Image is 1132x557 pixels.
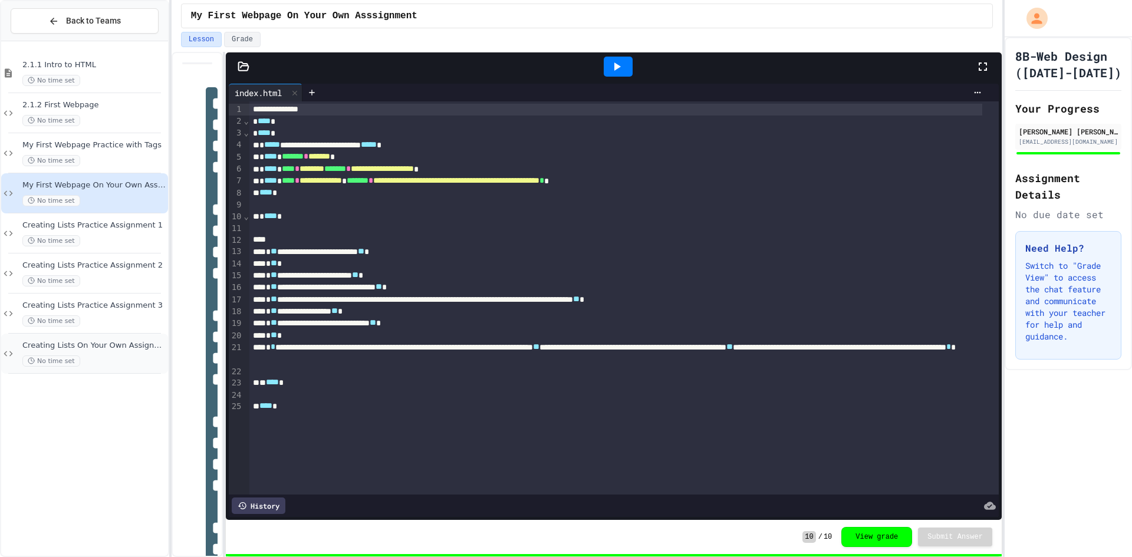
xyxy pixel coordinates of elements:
[824,532,832,542] span: 10
[243,116,249,126] span: Fold line
[229,163,243,175] div: 6
[1015,207,1121,222] div: No due date set
[229,104,243,116] div: 1
[22,341,166,351] span: Creating Lists On Your Own Assignment
[229,151,243,163] div: 5
[229,87,288,99] div: index.html
[1015,170,1121,203] h2: Assignment Details
[229,270,243,282] div: 15
[229,306,243,318] div: 18
[11,8,159,34] button: Back to Teams
[22,355,80,367] span: No time set
[232,497,285,514] div: History
[1015,100,1121,117] h2: Your Progress
[229,84,302,101] div: index.html
[22,180,166,190] span: My First Webpage On Your Own Asssignment
[229,199,243,211] div: 9
[229,366,243,378] div: 22
[22,235,80,246] span: No time set
[229,211,243,223] div: 10
[229,187,243,199] div: 8
[229,318,243,329] div: 19
[22,220,166,230] span: Creating Lists Practice Assignment 1
[841,527,912,547] button: View grade
[243,212,249,221] span: Fold line
[229,246,243,258] div: 13
[181,32,222,47] button: Lesson
[243,128,249,137] span: Fold line
[22,60,166,70] span: 2.1.1 Intro to HTML
[229,330,243,342] div: 20
[224,32,261,47] button: Grade
[22,315,80,327] span: No time set
[927,532,983,542] span: Submit Answer
[229,116,243,127] div: 2
[229,258,243,270] div: 14
[22,301,166,311] span: Creating Lists Practice Assignment 3
[229,235,243,246] div: 12
[22,115,80,126] span: No time set
[229,175,243,187] div: 7
[22,261,166,271] span: Creating Lists Practice Assignment 2
[1015,48,1121,81] h1: 8B-Web Design ([DATE]-[DATE])
[229,342,243,366] div: 21
[191,9,417,23] span: My First Webpage On Your Own Asssignment
[22,140,166,150] span: My First Webpage Practice with Tags
[22,195,80,206] span: No time set
[1019,126,1118,137] div: [PERSON_NAME] [PERSON_NAME]
[802,531,815,543] span: 10
[229,377,243,389] div: 23
[229,223,243,235] div: 11
[1019,137,1118,146] div: [EMAIL_ADDRESS][DOMAIN_NAME]
[229,401,243,413] div: 25
[229,390,243,401] div: 24
[22,100,166,110] span: 2.1.2 First Webpage
[229,127,243,139] div: 3
[22,75,80,86] span: No time set
[1025,241,1111,255] h3: Need Help?
[229,139,243,151] div: 4
[66,15,121,27] span: Back to Teams
[1014,5,1051,32] div: My Account
[1025,260,1111,342] p: Switch to "Grade View" to access the chat feature and communicate with your teacher for help and ...
[229,282,243,294] div: 16
[818,532,822,542] span: /
[229,294,243,306] div: 17
[918,528,992,546] button: Submit Answer
[22,275,80,286] span: No time set
[22,155,80,166] span: No time set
